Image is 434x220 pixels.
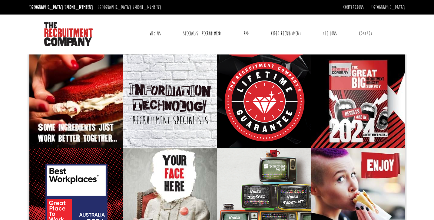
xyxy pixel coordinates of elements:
a: Specialist Recruitment [178,26,226,41]
a: [PHONE_NUMBER] [133,4,161,11]
a: Contractors [343,4,364,11]
a: RPO [239,26,253,41]
li: [GEOGRAPHIC_DATA]: [96,2,163,12]
a: Why Us [145,26,165,41]
a: [GEOGRAPHIC_DATA] [371,4,405,11]
img: The Recruitment Company [44,22,93,46]
a: [PHONE_NUMBER] [65,4,93,11]
a: Video Recruitment [266,26,306,41]
a: The Jobs [318,26,341,41]
a: Contact [354,26,377,41]
li: [GEOGRAPHIC_DATA]: [28,2,94,12]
